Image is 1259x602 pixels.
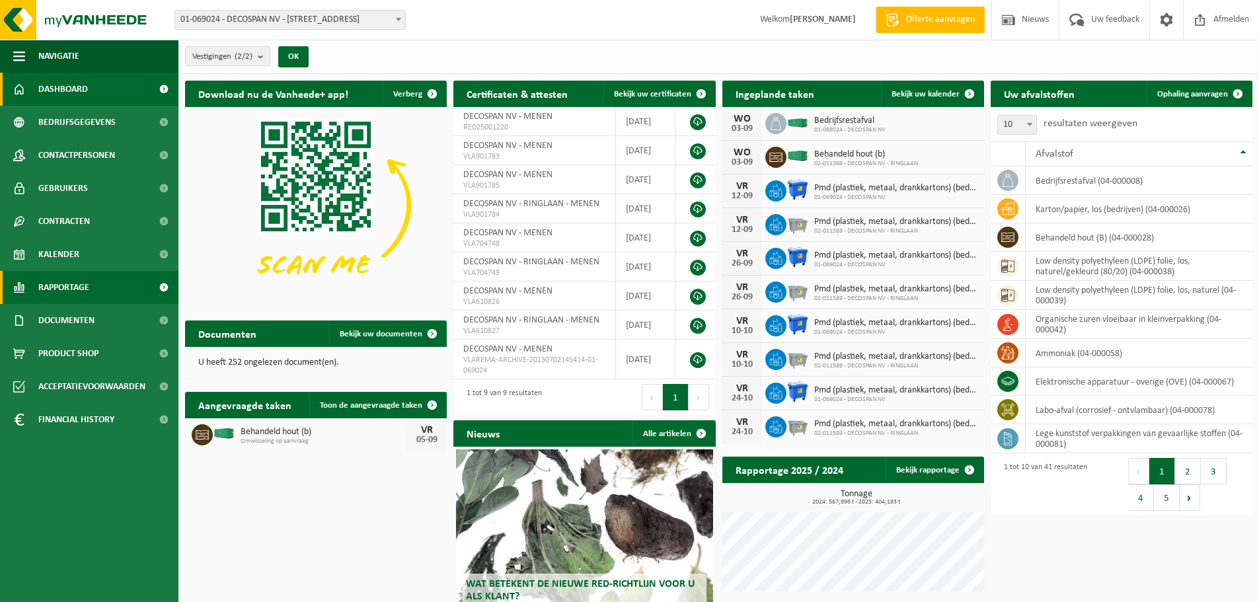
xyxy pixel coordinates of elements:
img: HK-XC-40-GN-00 [786,150,809,162]
span: VLA704749 [463,268,605,278]
button: Previous [1128,458,1149,484]
button: 1 [1149,458,1175,484]
td: low density polyethyleen (LDPE) folie, los, naturel (04-000039) [1026,281,1252,310]
div: VR [729,282,755,293]
h3: Tonnage [729,490,984,506]
span: DECOSPAN NV - MENEN [463,228,553,238]
div: VR [729,215,755,225]
img: WB-2500-GAL-GY-01 [786,280,809,302]
label: resultaten weergeven [1044,118,1137,129]
button: 2 [1175,458,1201,484]
span: DECOSPAN NV - RINGLAAN - MENEN [463,199,599,209]
span: DECOSPAN NV - MENEN [463,344,553,354]
div: 03-09 [729,124,755,133]
a: Toon de aangevraagde taken [309,392,445,418]
span: VLA901783 [463,151,605,162]
p: U heeft 252 ongelezen document(en). [198,358,434,367]
span: Financial History [38,403,114,436]
div: VR [729,417,755,428]
img: WB-1100-HPE-BE-01 [786,381,809,403]
img: WB-2500-GAL-GY-01 [786,212,809,235]
span: Toon de aangevraagde taken [320,401,422,410]
span: VLA610827 [463,326,605,336]
h2: Ingeplande taken [722,81,827,106]
span: Bedrijfsgegevens [38,106,116,139]
span: 02-011589 - DECOSPAN NV - RINGLAAN [814,430,977,437]
span: 02-011589 - DECOSPAN NV - RINGLAAN [814,160,918,168]
img: WB-1100-HPE-BE-01 [786,313,809,336]
button: 4 [1128,484,1154,511]
td: low density polyethyleen (LDPE) folie, los, naturel/gekleurd (80/20) (04-000038) [1026,252,1252,281]
a: Offerte aanvragen [876,7,985,33]
count: (2/2) [235,52,252,61]
span: Omwisseling op aanvraag [241,437,407,445]
img: WB-2500-GAL-GY-01 [786,414,809,437]
div: WO [729,147,755,158]
span: Verberg [393,90,422,98]
div: 03-09 [729,158,755,167]
a: Bekijk uw certificaten [603,81,714,107]
span: VLA901785 [463,180,605,191]
button: Vestigingen(2/2) [185,46,270,66]
button: 3 [1201,458,1227,484]
span: Acceptatievoorwaarden [38,370,145,403]
div: 10-10 [729,360,755,369]
span: Pmd (plastiek, metaal, drankkartons) (bedrijven) [814,318,977,328]
span: DECOSPAN NV - MENEN [463,286,553,296]
button: Next [689,384,709,410]
span: Afvalstof [1036,149,1073,159]
td: lege kunststof verpakkingen van gevaarlijke stoffen (04-000081) [1026,424,1252,453]
span: 10 [997,115,1037,135]
span: Wat betekent de nieuwe RED-richtlijn voor u als klant? [466,579,695,602]
div: 05-09 [414,435,440,445]
span: Pmd (plastiek, metaal, drankkartons) (bedrijven) [814,217,977,227]
button: Previous [642,384,663,410]
span: Pmd (plastiek, metaal, drankkartons) (bedrijven) [814,250,977,261]
span: 10 [998,116,1036,134]
div: VR [729,383,755,394]
td: behandeld hout (B) (04-000028) [1026,223,1252,252]
td: [DATE] [616,252,676,282]
h2: Nieuws [453,420,513,446]
td: organische zuren vloeibaar in kleinverpakking (04-000042) [1026,310,1252,339]
a: Ophaling aanvragen [1147,81,1251,107]
td: elektronische apparatuur - overige (OVE) (04-000067) [1026,367,1252,396]
span: VLA704748 [463,239,605,249]
td: [DATE] [616,223,676,252]
span: Pmd (plastiek, metaal, drankkartons) (bedrijven) [814,385,977,396]
span: Ophaling aanvragen [1157,90,1228,98]
span: RED25001220 [463,122,605,133]
img: HK-XC-40-GN-00 [213,428,235,439]
img: HK-XC-30-GN-00 [786,116,809,128]
button: 5 [1154,484,1180,511]
span: Contactpersonen [38,139,115,172]
a: Alle artikelen [632,420,714,447]
div: VR [729,181,755,192]
span: Behandeld hout (b) [814,149,918,160]
td: [DATE] [616,194,676,223]
span: Product Shop [38,337,98,370]
span: Documenten [38,304,95,337]
span: Navigatie [38,40,79,73]
span: Kalender [38,238,79,271]
span: Bedrijfsrestafval [814,116,886,126]
div: 24-10 [729,428,755,437]
span: DECOSPAN NV - MENEN [463,170,553,180]
span: 01-069024 - DECOSPAN NV [814,396,977,404]
div: 26-09 [729,259,755,268]
h2: Download nu de Vanheede+ app! [185,81,362,106]
td: [DATE] [616,311,676,340]
span: 01-069024 - DECOSPAN NV [814,194,977,202]
img: WB-1100-HPE-BE-01 [786,246,809,268]
button: Verberg [383,81,445,107]
a: Bekijk rapportage [886,457,983,483]
td: labo-afval (corrosief - ontvlambaar) (04-000078) [1026,396,1252,424]
span: VLA901784 [463,209,605,220]
span: 02-011589 - DECOSPAN NV - RINGLAAN [814,362,977,370]
img: Download de VHEPlus App [185,107,447,303]
span: Pmd (plastiek, metaal, drankkartons) (bedrijven) [814,284,977,295]
span: Pmd (plastiek, metaal, drankkartons) (bedrijven) [814,419,977,430]
h2: Aangevraagde taken [185,392,305,418]
span: 01-069024 - DECOSPAN NV - 8930 MENEN, LAGEWEG 33 [174,10,406,30]
td: bedrijfsrestafval (04-000008) [1026,167,1252,195]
